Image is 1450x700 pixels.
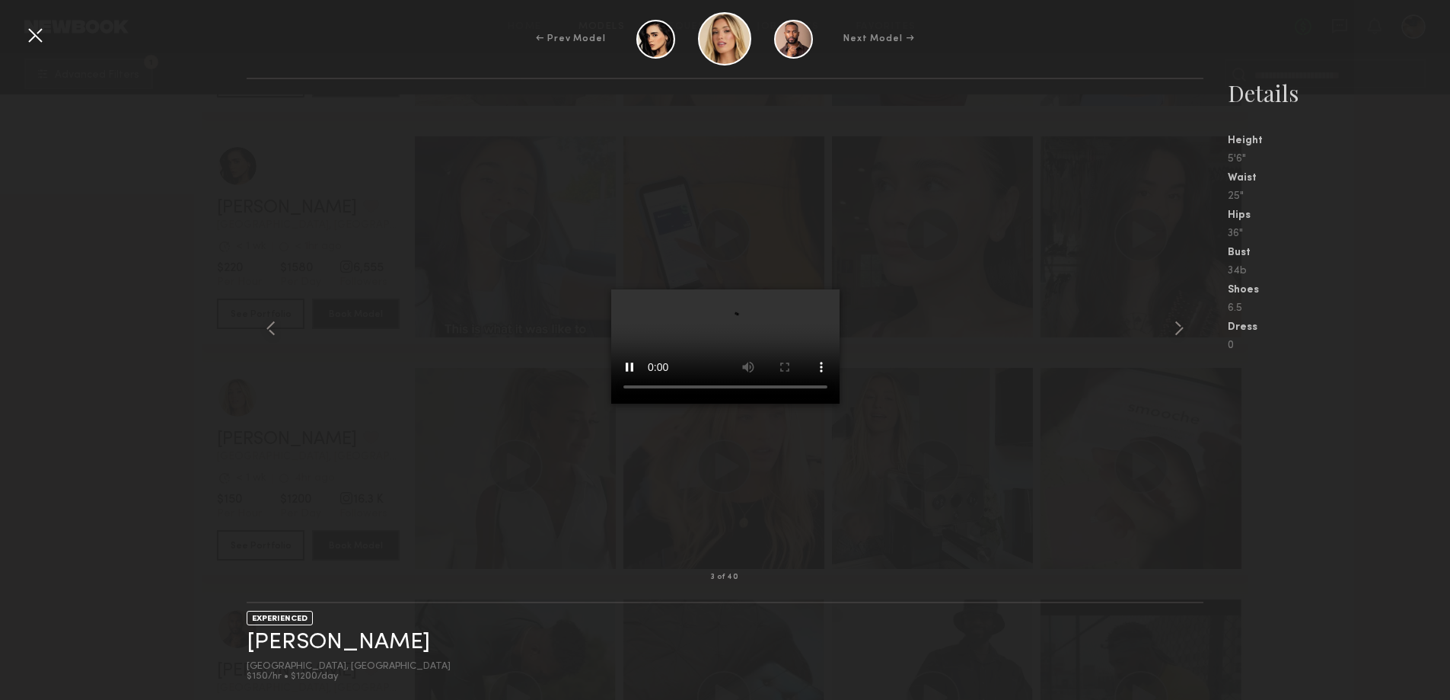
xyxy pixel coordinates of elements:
div: 6.5 [1228,303,1450,314]
div: ← Prev Model [536,32,606,46]
div: 34b [1228,266,1450,276]
a: [PERSON_NAME] [247,631,430,654]
div: 25" [1228,191,1450,202]
div: Shoes [1228,285,1450,296]
div: Bust [1228,248,1450,258]
div: 3 of 40 [711,574,739,581]
div: Hips [1228,210,1450,221]
div: Dress [1228,322,1450,333]
div: [GEOGRAPHIC_DATA], [GEOGRAPHIC_DATA] [247,662,451,672]
div: $150/hr • $1200/day [247,672,451,682]
div: Height [1228,136,1450,146]
div: EXPERIENCED [247,611,313,625]
div: Next Model → [843,32,914,46]
div: Details [1228,78,1450,108]
div: 36" [1228,229,1450,239]
div: 5'6" [1228,154,1450,165]
div: Waist [1228,173,1450,184]
div: 0 [1228,340,1450,351]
